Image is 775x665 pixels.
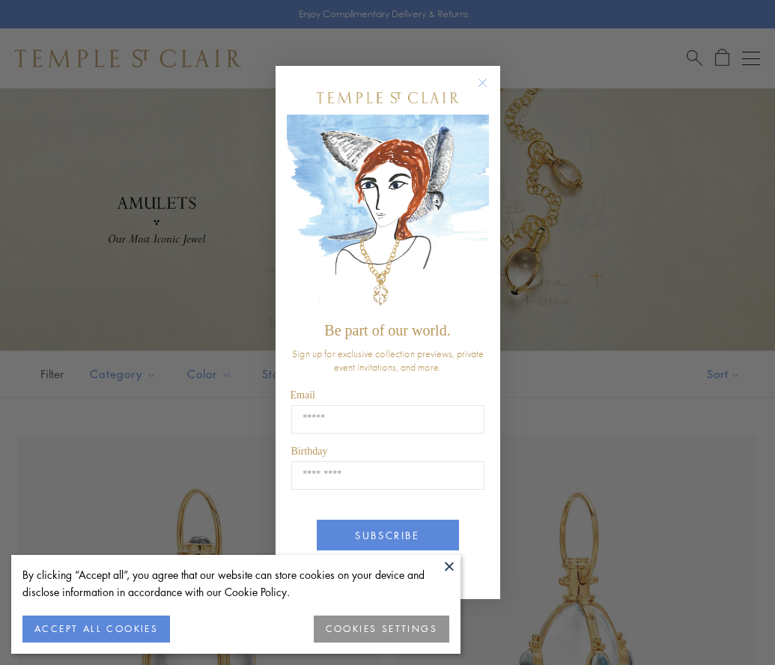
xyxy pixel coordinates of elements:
span: Sign up for exclusive collection previews, private event invitations, and more. [292,347,484,374]
div: By clicking “Accept all”, you agree that our website can store cookies on your device and disclos... [22,566,449,601]
button: Close dialog [481,81,499,100]
span: Email [291,389,315,401]
input: Email [291,405,484,434]
span: Be part of our world. [324,322,450,338]
button: COOKIES SETTINGS [314,616,449,643]
button: SUBSCRIBE [317,520,459,550]
img: Temple St. Clair [317,92,459,103]
button: ACCEPT ALL COOKIES [22,616,170,643]
img: c4a9eb12-d91a-4d4a-8ee0-386386f4f338.jpeg [287,115,489,315]
span: Birthday [291,446,328,457]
